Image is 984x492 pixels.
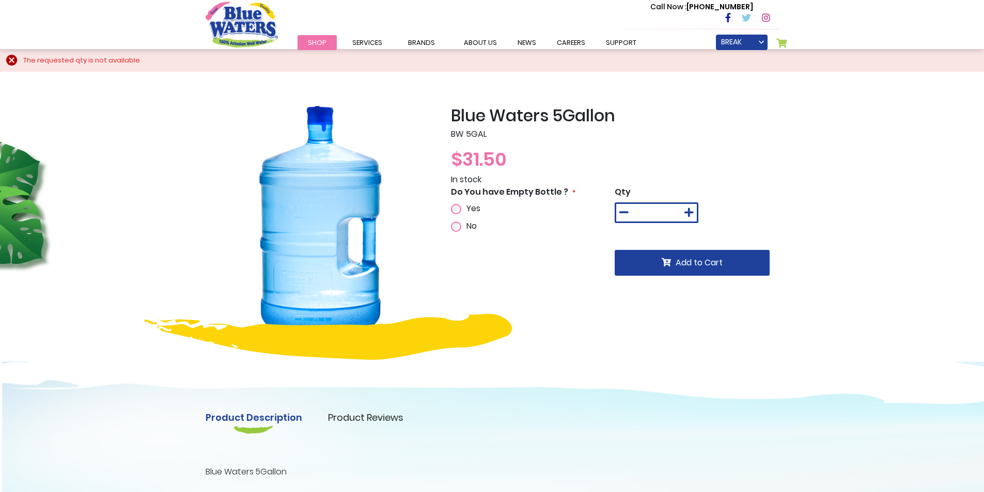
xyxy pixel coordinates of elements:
a: News [507,35,546,50]
a: about us [454,35,507,50]
span: Do You have Empty Bottle ? [451,186,568,198]
span: In stock [451,173,481,185]
img: yellow-design.png [145,314,512,360]
span: Qty [615,186,631,198]
span: Add to Cart [676,257,723,268]
a: store logo [206,2,278,47]
span: No [466,220,477,232]
h2: Blue Waters 5Gallon [451,106,779,125]
img: Blue_Waters_5Gallon_1_20.png [206,106,435,336]
p: Blue Waters 5Gallon [206,466,779,478]
a: Product Reviews [328,410,403,424]
span: Brands [408,38,435,47]
span: Services [352,38,382,47]
span: Call Now : [650,2,686,12]
a: Product Description [206,410,302,424]
a: support [596,35,647,50]
a: careers [546,35,596,50]
p: BW 5GAL [451,128,779,140]
a: BREAK THROUGH BUSINESS SOLUTIONS LTD [716,35,768,50]
button: Add to Cart [615,250,770,276]
span: $31.50 [451,146,507,172]
span: Shop [308,38,326,47]
div: The requested qty is not available [23,55,974,66]
span: Yes [466,202,480,214]
p: [PHONE_NUMBER] [650,2,753,12]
